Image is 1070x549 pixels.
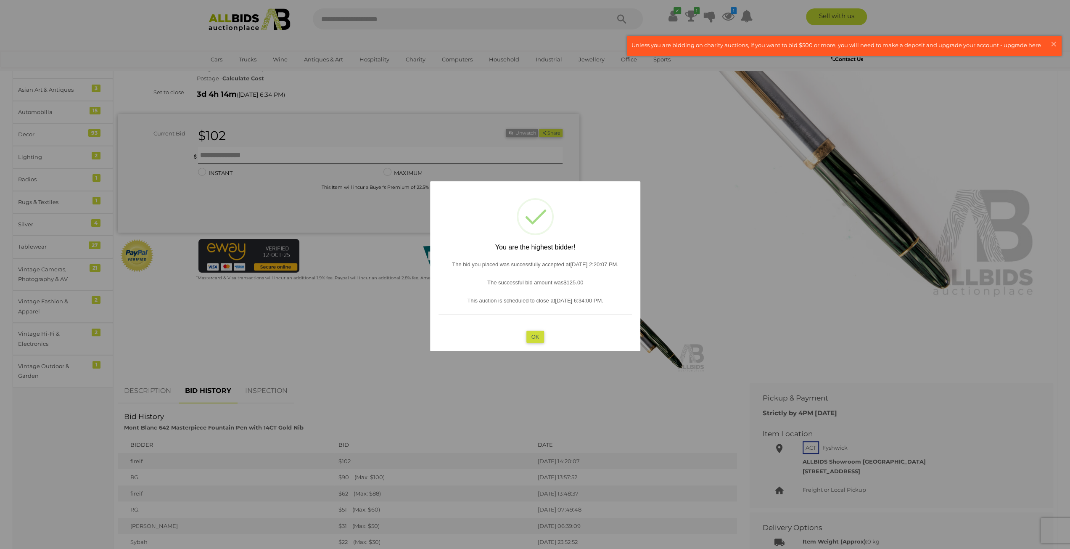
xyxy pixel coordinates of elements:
p: The bid you placed was successfully accepted at . [439,259,632,269]
h2: You are the highest bidder! [439,244,632,251]
p: This auction is scheduled to close at . [439,296,632,305]
span: $125.00 [563,279,583,285]
button: OK [526,330,544,342]
span: [DATE] 2:20:07 PM [570,261,617,267]
span: [DATE] 6:34:00 PM [555,297,602,304]
span: × [1050,36,1057,52]
p: The successful bid amount was [439,277,632,287]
